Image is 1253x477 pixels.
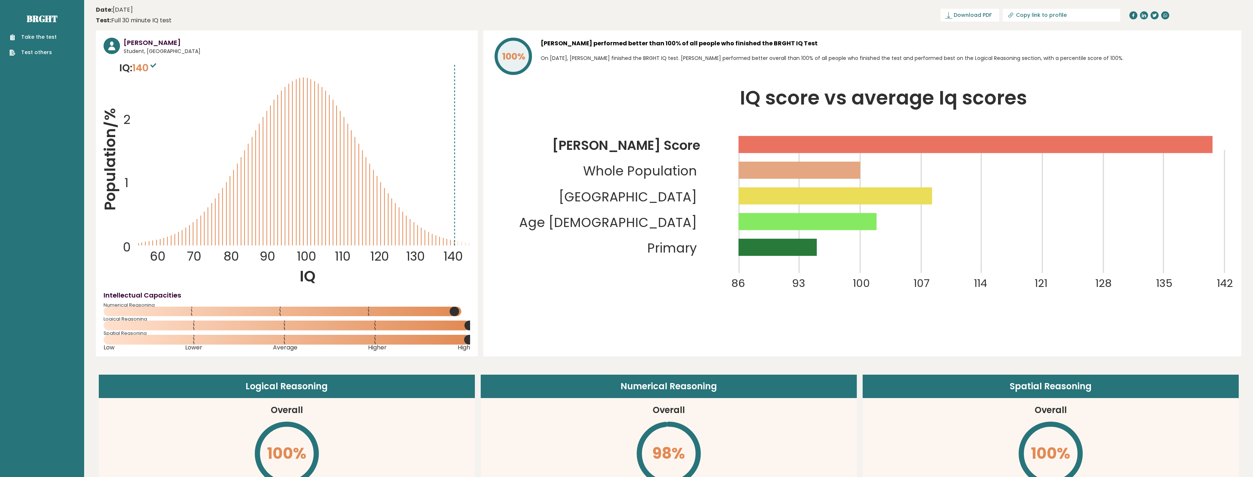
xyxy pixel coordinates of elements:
[299,266,315,287] tspan: IQ
[653,404,685,417] h3: Overall
[941,9,999,22] a: Download PDF
[541,53,1234,63] p: On [DATE], [PERSON_NAME] finished the BRGHT IQ test. [PERSON_NAME] performed better overall than ...
[368,346,387,349] span: Higher
[10,33,57,41] a: Take the test
[104,346,115,349] span: Low
[123,111,130,128] tspan: 2
[124,38,470,48] h3: [PERSON_NAME]
[731,276,745,291] tspan: 86
[123,238,131,256] tspan: 0
[1035,404,1067,417] h3: Overall
[519,213,697,231] tspan: Age [DEMOGRAPHIC_DATA]
[96,16,172,25] div: Full 30 minute IQ test
[647,239,697,257] tspan: Primary
[124,174,128,192] tspan: 1
[10,49,57,56] a: Test others
[552,136,700,154] tspan: [PERSON_NAME] Score
[27,13,57,24] a: Brght
[1156,276,1173,291] tspan: 135
[185,346,202,349] span: Lower
[260,247,275,265] tspan: 90
[100,108,120,211] tspan: Population/%
[458,346,470,349] span: High
[273,346,297,349] span: Average
[370,247,389,265] tspan: 120
[1095,276,1112,291] tspan: 128
[104,304,470,307] span: Numerical Reasoning
[1035,276,1047,291] tspan: 121
[96,5,113,14] b: Date:
[443,247,463,265] tspan: 140
[481,375,857,398] header: Numerical Reasoning
[558,188,697,206] tspan: [GEOGRAPHIC_DATA]
[124,48,470,55] span: Student, [GEOGRAPHIC_DATA]
[852,276,870,291] tspan: 100
[583,162,697,180] tspan: Whole Population
[104,290,470,300] h4: Intellectual Capacities
[739,84,1027,111] tspan: IQ score vs average Iq scores
[954,11,992,19] span: Download PDF
[913,276,929,291] tspan: 107
[99,375,475,398] header: Logical Reasoning
[541,38,1234,49] h3: [PERSON_NAME] performed better than 100% of all people who finished the BRGHT IQ Test
[132,61,158,75] span: 140
[1217,276,1233,291] tspan: 142
[792,276,805,291] tspan: 93
[297,247,316,265] tspan: 100
[224,247,239,265] tspan: 80
[187,247,201,265] tspan: 70
[119,61,158,75] p: IQ:
[863,375,1239,398] header: Spatial Reasoning
[104,332,470,335] span: Spatial Reasoning
[335,247,350,265] tspan: 110
[974,276,987,291] tspan: 114
[502,50,525,63] tspan: 100%
[150,247,165,265] tspan: 60
[96,5,133,14] time: [DATE]
[406,247,425,265] tspan: 130
[104,318,470,321] span: Logical Reasoning
[96,16,111,24] b: Test:
[271,404,303,417] h3: Overall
